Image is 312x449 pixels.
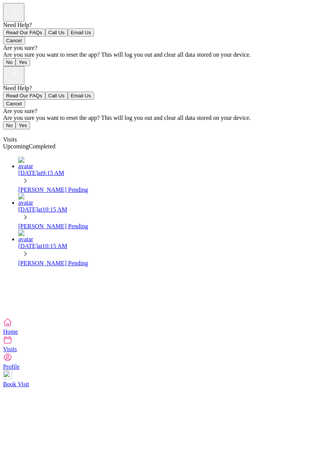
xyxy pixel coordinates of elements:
div: [DATE] at 10:15 AM [18,206,309,213]
a: Completed [29,143,56,150]
button: Email Us [68,92,94,100]
button: Cancel [3,100,25,108]
div: [PERSON_NAME] Pending [18,260,309,267]
button: Call Us [45,29,68,37]
div: Are you sure you want to reset the app? This will log you out and clear all data stored on your d... [3,51,309,58]
a: avatar[DATE]at10:15 AM[PERSON_NAME] Pending [18,193,309,230]
span: Profile [3,363,20,370]
div: Are you sure you want to reset the app? This will log you out and clear all data stored on your d... [3,115,309,121]
div: [DATE] at 9:15 AM [18,170,309,177]
a: Profile [3,353,309,370]
button: Yes [16,121,30,129]
div: Are you sure? [3,108,309,115]
img: avatar [18,193,37,206]
button: No [3,58,16,66]
img: avatar [18,157,37,170]
div: Need Help? [3,85,309,92]
button: Read Our FAQs [3,29,45,37]
button: Yes [16,58,30,66]
div: [PERSON_NAME] Pending [18,186,309,193]
span: Visits [3,136,17,143]
div: [PERSON_NAME] Pending [18,223,309,230]
button: Email Us [68,29,94,37]
div: Need Help? [3,22,309,29]
div: [DATE] at 10:15 AM [18,243,309,250]
span: Book Visit [3,381,29,387]
button: No [3,121,16,129]
div: Are you sure? [3,45,309,51]
button: Cancel [3,37,25,45]
a: Visits [3,335,309,352]
button: Call Us [45,92,68,100]
img: avatar [18,230,37,243]
span: Home [3,328,18,335]
button: Read Our FAQs [3,92,45,100]
span: Visits [3,346,17,352]
a: Home [3,318,309,335]
a: avatar[DATE]at10:15 AM[PERSON_NAME] Pending [18,230,309,266]
a: avatar[DATE]at9:15 AM[PERSON_NAME] Pending [18,157,309,193]
a: Upcoming [3,143,29,150]
a: Book Visit [3,370,309,387]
